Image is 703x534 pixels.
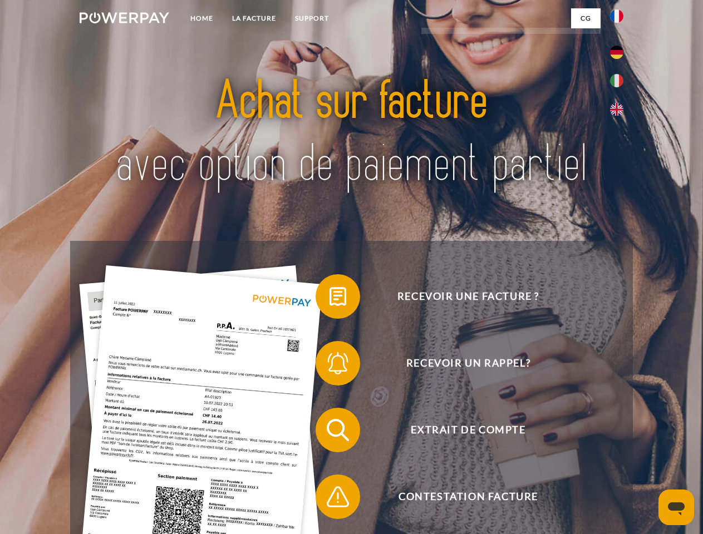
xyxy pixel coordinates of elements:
[332,274,604,319] span: Recevoir une facture ?
[658,489,694,525] iframe: Bouton de lancement de la fenêtre de messagerie
[316,408,605,452] button: Extrait de compte
[324,416,352,444] img: qb_search.svg
[332,408,604,452] span: Extrait de compte
[316,474,605,519] button: Contestation Facture
[181,8,223,28] a: Home
[610,103,623,116] img: en
[223,8,286,28] a: LA FACTURE
[286,8,338,28] a: Support
[421,28,601,48] a: CG (achat sur facture)
[571,8,601,28] a: CG
[610,74,623,87] img: it
[324,283,352,310] img: qb_bill.svg
[324,483,352,511] img: qb_warning.svg
[332,474,604,519] span: Contestation Facture
[324,349,352,377] img: qb_bell.svg
[106,53,597,213] img: title-powerpay_fr.svg
[80,12,169,23] img: logo-powerpay-white.svg
[316,341,605,385] button: Recevoir un rappel?
[332,341,604,385] span: Recevoir un rappel?
[316,274,605,319] button: Recevoir une facture ?
[610,9,623,23] img: fr
[610,46,623,59] img: de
